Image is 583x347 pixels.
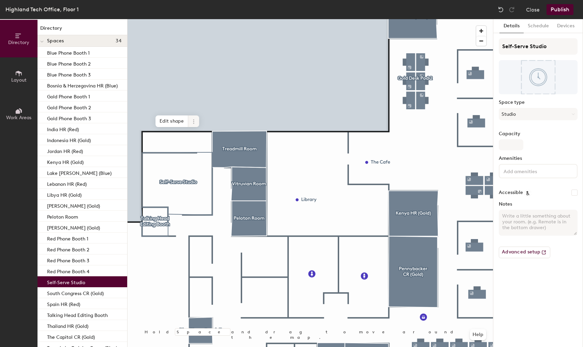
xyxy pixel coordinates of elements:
p: The Capitol CR (Gold) [47,332,95,340]
button: Schedule [524,19,553,33]
label: Amenities [499,156,578,161]
p: Blue Phone Booth 1 [47,48,90,56]
label: Capacity [499,131,578,137]
p: Blue Phone Booth 3 [47,70,91,78]
p: Libya HR (Gold) [47,190,81,198]
button: Details [499,19,524,33]
p: Talking Head Editing Booth [47,310,108,318]
button: Studio [499,108,578,120]
span: Layout [11,77,27,83]
p: [PERSON_NAME] (Gold) [47,223,100,231]
span: Work Areas [6,115,31,121]
p: Gold Phone Booth 2 [47,103,91,111]
p: Lebanon HR (Red) [47,179,87,187]
label: Notes [499,202,578,207]
button: Advanced setup [499,247,550,258]
p: Red Phone Booth 3 [47,256,89,264]
h1: Directory [38,25,127,35]
p: Thailand HR (Gold) [47,321,88,329]
p: Gold Phone Booth 3 [47,114,91,122]
button: Help [470,329,486,340]
button: Devices [553,19,579,33]
p: Self-Serve Studio [47,278,85,286]
p: Red Phone Booth 2 [47,245,89,253]
p: South Congress CR (Gold) [47,289,104,296]
p: Red Phone Booth 1 [47,234,88,242]
p: Spain HR (Red) [47,300,80,307]
p: Lake [PERSON_NAME] (Blue) [47,168,111,176]
img: The space named Self-Serve Studio [499,60,578,94]
p: Bosnia & Herzegovina HR (Blue) [47,81,118,89]
p: Red Phone Booth 4 [47,267,89,275]
img: Undo [497,6,504,13]
span: Directory [8,40,29,45]
p: India HR (Red) [47,125,79,133]
span: Edit shape [155,115,188,127]
span: 34 [116,38,122,44]
label: Space type [499,100,578,105]
p: [PERSON_NAME] (Gold) [47,201,100,209]
button: Publish [547,4,573,15]
p: Kenya HR (Gold) [47,157,84,165]
p: Gold Phone Booth 1 [47,92,90,100]
button: Close [526,4,540,15]
p: Indonesia HR (Gold) [47,136,91,143]
p: Peloton Room [47,212,78,220]
span: Spaces [47,38,64,44]
p: Jordan HR (Red) [47,147,83,154]
div: Highland Tech Office, Floor 1 [5,5,79,14]
img: Redo [508,6,515,13]
label: Accessible [499,190,523,195]
p: Blue Phone Booth 2 [47,59,91,67]
input: Add amenities [502,167,564,175]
